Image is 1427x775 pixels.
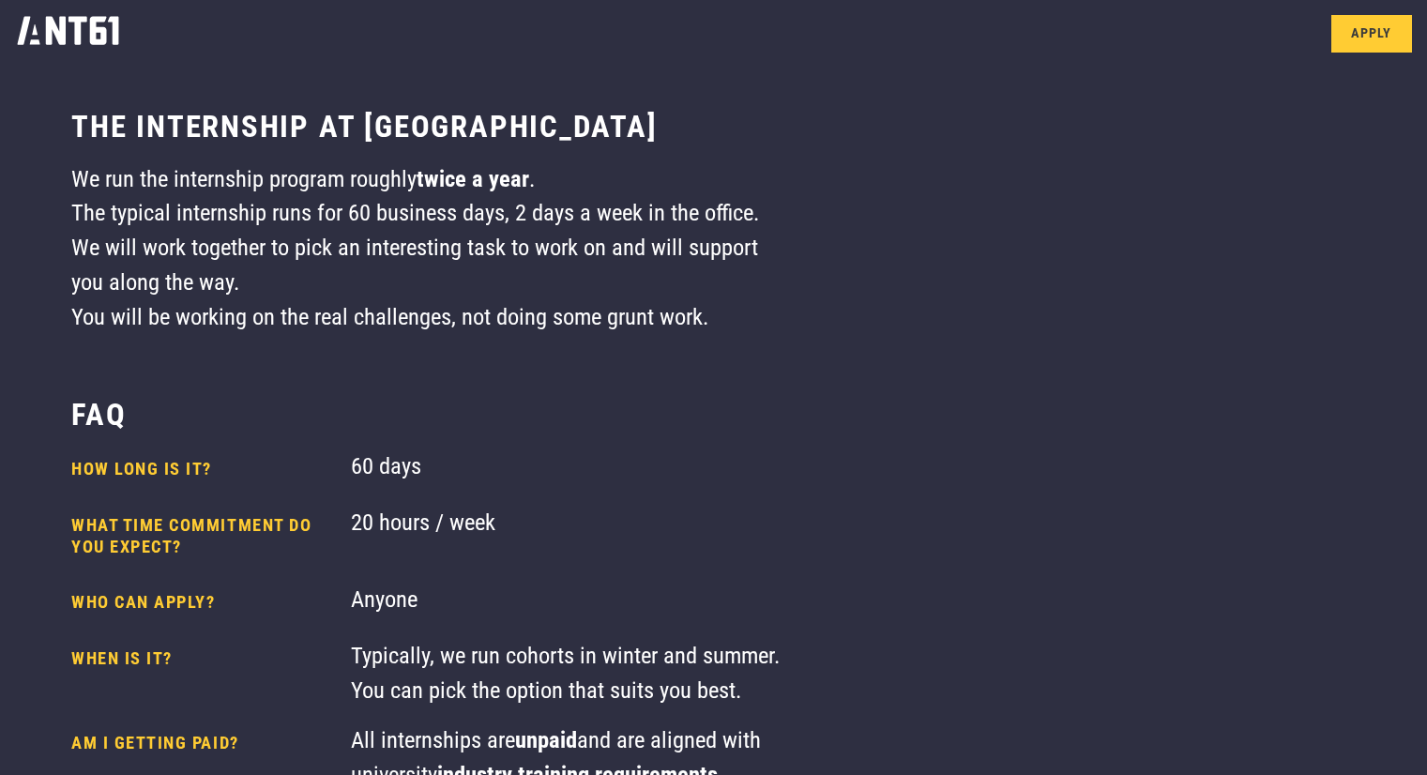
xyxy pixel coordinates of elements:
h3: The internship at [GEOGRAPHIC_DATA] [71,108,658,146]
div: Typically, we run cohorts in winter and summer. You can pick the option that suits you best. [351,639,791,708]
div: We run the internship program roughly . The typical internship runs for 60 business days, 2 days ... [71,162,791,335]
strong: twice a year [417,165,529,192]
strong: unpaid [515,726,577,753]
h3: FAQ [71,396,126,434]
h4: What time commitment do you expect? [71,515,335,558]
div: 60 days [351,449,791,490]
h4: When is it? [71,648,335,698]
div: Anyone [351,583,791,623]
a: Apply [1331,15,1412,53]
div: 20 hours / week [351,506,791,568]
h4: How long is it? [71,459,335,480]
h4: Who can apply? [71,592,335,614]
